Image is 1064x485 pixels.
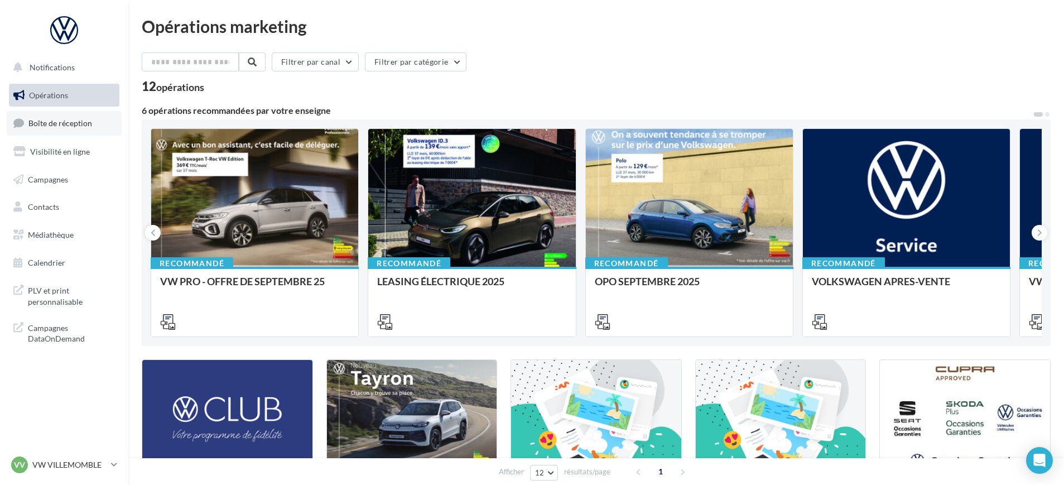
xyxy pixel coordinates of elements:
[30,147,90,156] span: Visibilité en ligne
[535,468,545,477] span: 12
[151,257,233,270] div: Recommandé
[365,52,466,71] button: Filtrer par catégorie
[142,80,204,93] div: 12
[7,251,122,275] a: Calendrier
[14,459,25,470] span: VV
[160,276,349,298] div: VW PRO - OFFRE DE SEPTEMBRE 25
[1026,447,1053,474] div: Open Intercom Messenger
[7,316,122,349] a: Campagnes DataOnDemand
[812,276,1001,298] div: VOLKSWAGEN APRES-VENTE
[585,257,668,270] div: Recommandé
[30,63,75,72] span: Notifications
[156,82,204,92] div: opérations
[28,202,59,212] span: Contacts
[32,459,107,470] p: VW VILLEMOMBLE
[7,278,122,311] a: PLV et print personnalisable
[564,467,610,477] span: résultats/page
[28,230,74,239] span: Médiathèque
[142,18,1051,35] div: Opérations marketing
[28,258,65,267] span: Calendrier
[28,118,92,128] span: Boîte de réception
[272,52,359,71] button: Filtrer par canal
[652,463,670,481] span: 1
[7,140,122,164] a: Visibilité en ligne
[7,223,122,247] a: Médiathèque
[28,283,115,307] span: PLV et print personnalisable
[377,276,566,298] div: LEASING ÉLECTRIQUE 2025
[7,84,122,107] a: Opérations
[28,320,115,344] span: Campagnes DataOnDemand
[142,106,1033,115] div: 6 opérations recommandées par votre enseigne
[530,465,559,481] button: 12
[499,467,524,477] span: Afficher
[7,168,122,191] a: Campagnes
[802,257,885,270] div: Recommandé
[368,257,450,270] div: Recommandé
[29,90,68,100] span: Opérations
[7,111,122,135] a: Boîte de réception
[28,174,68,184] span: Campagnes
[9,454,119,476] a: VV VW VILLEMOMBLE
[7,56,117,79] button: Notifications
[595,276,784,298] div: OPO SEPTEMBRE 2025
[7,195,122,219] a: Contacts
